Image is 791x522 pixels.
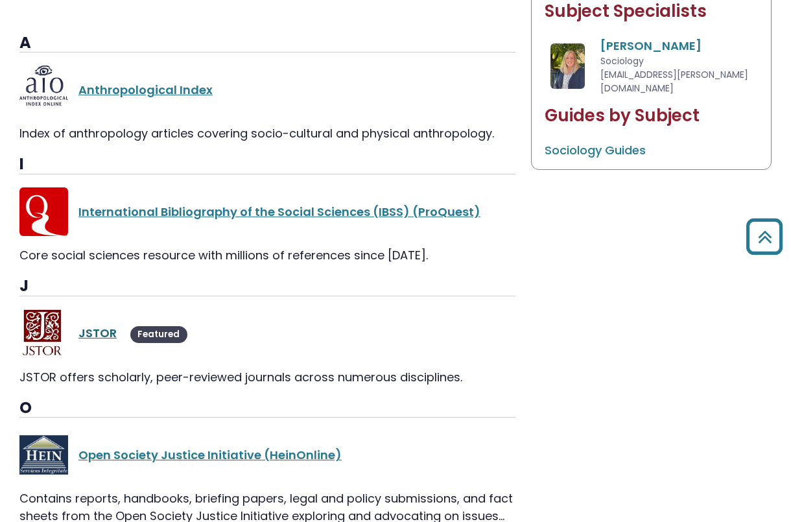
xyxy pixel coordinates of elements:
[78,447,342,463] a: Open Society Justice Initiative (HeinOnline)
[600,68,748,95] span: [EMAIL_ADDRESS][PERSON_NAME][DOMAIN_NAME]
[78,325,117,341] a: JSTOR
[130,326,187,343] span: Featured
[741,224,788,248] a: Back to Top
[19,34,515,53] h3: A
[19,277,515,296] h3: J
[545,106,758,126] h2: Guides by Subject
[78,82,213,98] a: Anthropological Index
[600,38,702,54] a: [PERSON_NAME]
[550,43,585,89] img: Gina Kendig Bolger
[78,204,480,220] a: International Bibliography of the Social Sciences (IBSS) (ProQuest)
[19,155,515,174] h3: I
[600,54,644,67] span: Sociology
[19,125,515,142] div: Index of anthropology articles covering socio-cultural and physical anthropology.
[19,368,515,386] div: JSTOR offers scholarly, peer-reviewed journals across numerous disciplines.
[545,142,646,158] a: Sociology Guides
[19,246,515,264] div: Core social sciences resource with millions of references since [DATE].
[19,399,515,418] h3: O
[545,1,758,21] h2: Subject Specialists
